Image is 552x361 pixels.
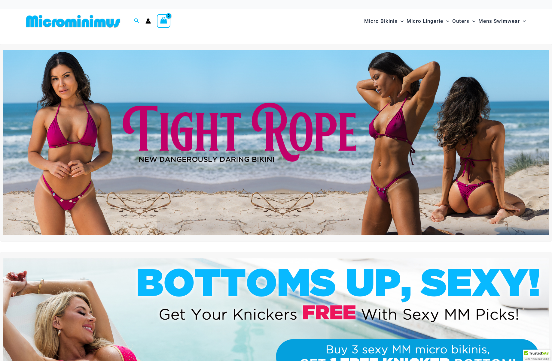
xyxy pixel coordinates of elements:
[134,17,139,25] a: Search icon link
[145,18,151,24] a: Account icon link
[157,14,171,28] a: View Shopping Cart, empty
[469,14,475,29] span: Menu Toggle
[520,14,526,29] span: Menu Toggle
[398,14,404,29] span: Menu Toggle
[477,12,527,30] a: Mens SwimwearMenu ToggleMenu Toggle
[443,14,449,29] span: Menu Toggle
[24,14,123,28] img: MM SHOP LOGO FLAT
[405,12,451,30] a: Micro LingerieMenu ToggleMenu Toggle
[523,350,550,361] div: TrustedSite Certified
[3,50,549,235] img: Tight Rope Pink Bikini
[363,12,405,30] a: Micro BikinisMenu ToggleMenu Toggle
[452,14,469,29] span: Outers
[407,14,443,29] span: Micro Lingerie
[478,14,520,29] span: Mens Swimwear
[451,12,477,30] a: OutersMenu ToggleMenu Toggle
[364,14,398,29] span: Micro Bikinis
[362,11,529,31] nav: Site Navigation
